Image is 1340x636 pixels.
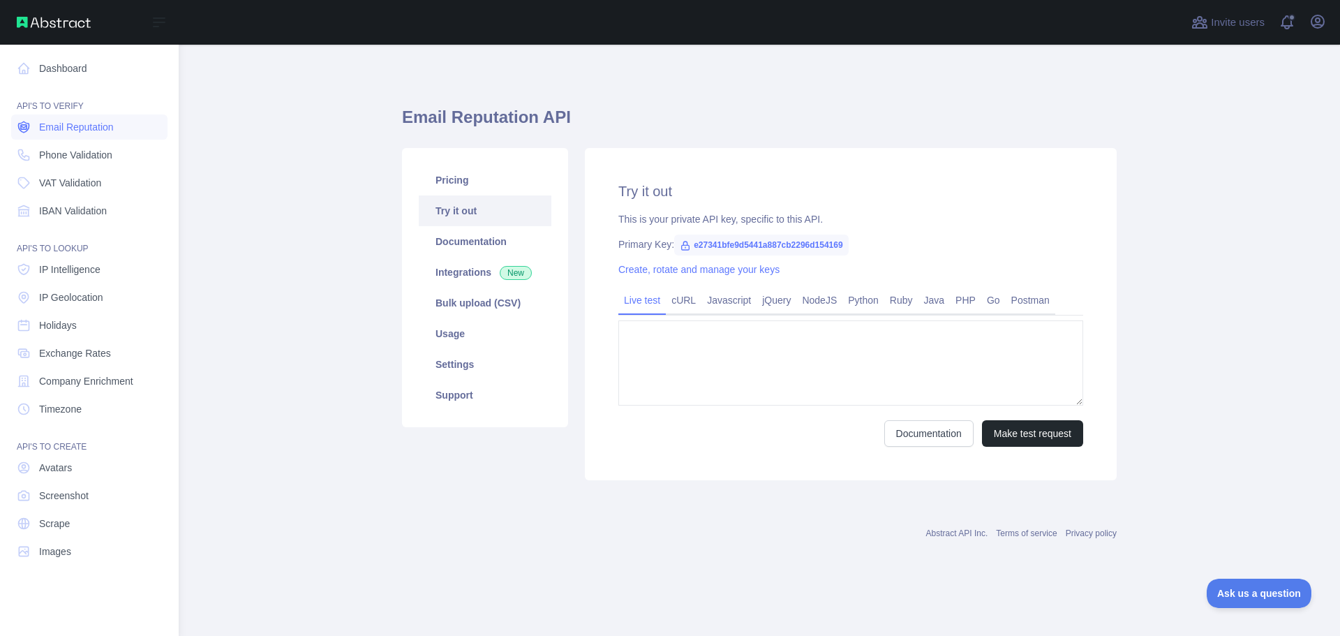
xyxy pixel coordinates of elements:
a: jQuery [757,289,796,311]
span: Phone Validation [39,148,112,162]
div: API'S TO CREATE [11,424,167,452]
img: Abstract API [17,17,91,28]
a: NodeJS [796,289,842,311]
a: VAT Validation [11,170,167,195]
a: Documentation [884,420,974,447]
a: Ruby [884,289,918,311]
a: Images [11,539,167,564]
a: Holidays [11,313,167,338]
span: New [500,266,532,280]
span: Invite users [1211,15,1265,31]
iframe: Toggle Customer Support [1207,579,1312,608]
div: Primary Key: [618,237,1083,251]
a: Screenshot [11,483,167,508]
h1: Email Reputation API [402,106,1117,140]
span: VAT Validation [39,176,101,190]
span: Avatars [39,461,72,475]
span: e27341bfe9d5441a887cb2296d154169 [674,235,849,256]
a: Python [842,289,884,311]
a: Integrations New [419,257,551,288]
a: Live test [618,289,666,311]
a: IBAN Validation [11,198,167,223]
a: Privacy policy [1066,528,1117,538]
a: Company Enrichment [11,369,167,394]
a: Usage [419,318,551,349]
button: Invite users [1189,11,1267,34]
span: Timezone [39,402,82,416]
span: Images [39,545,71,559]
span: Scrape [39,517,70,531]
h2: Try it out [618,182,1083,201]
a: PHP [950,289,981,311]
a: Java [918,289,951,311]
span: Screenshot [39,489,89,503]
div: API'S TO VERIFY [11,84,167,112]
a: Postman [1006,289,1055,311]
div: API'S TO LOOKUP [11,226,167,254]
a: Email Reputation [11,114,167,140]
a: Bulk upload (CSV) [419,288,551,318]
a: Try it out [419,195,551,226]
span: Email Reputation [39,120,114,134]
a: Create, rotate and manage your keys [618,264,780,275]
span: Exchange Rates [39,346,111,360]
a: Exchange Rates [11,341,167,366]
a: Documentation [419,226,551,257]
div: This is your private API key, specific to this API. [618,212,1083,226]
span: Company Enrichment [39,374,133,388]
span: IBAN Validation [39,204,107,218]
a: cURL [666,289,701,311]
span: IP Intelligence [39,262,100,276]
span: Holidays [39,318,77,332]
a: IP Geolocation [11,285,167,310]
a: Settings [419,349,551,380]
a: Abstract API Inc. [926,528,988,538]
a: Pricing [419,165,551,195]
a: Javascript [701,289,757,311]
a: Avatars [11,455,167,480]
a: Go [981,289,1006,311]
a: IP Intelligence [11,257,167,282]
a: Timezone [11,397,167,422]
a: Phone Validation [11,142,167,168]
a: Terms of service [996,528,1057,538]
a: Scrape [11,511,167,536]
a: Dashboard [11,56,167,81]
a: Support [419,380,551,411]
span: IP Geolocation [39,290,103,304]
button: Make test request [982,420,1083,447]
